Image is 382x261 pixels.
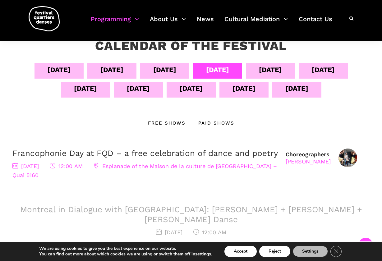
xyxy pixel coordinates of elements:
[127,83,150,94] div: [DATE]
[286,158,331,165] div: [PERSON_NAME]
[39,246,212,251] p: We are using cookies to give you the best experience on our website.
[91,14,139,32] a: Programming
[224,246,257,257] button: Accept
[12,163,39,169] span: [DATE]
[197,14,214,32] a: News
[312,64,335,75] div: [DATE]
[338,149,357,167] img: DSC_1211TaafeFanga2017
[285,83,308,94] div: [DATE]
[12,163,277,178] span: Esplanade of the Maison de la culture de [GEOGRAPHIC_DATA] – Quai 5160
[100,64,123,75] div: [DATE]
[232,83,255,94] div: [DATE]
[224,14,288,32] a: Cultural Mediation
[330,246,342,257] button: Close GDPR Cookie Banner
[299,14,332,32] a: Contact Us
[293,246,328,257] button: Settings
[74,83,97,94] div: [DATE]
[186,119,234,127] div: Paid shows
[48,64,71,75] div: [DATE]
[156,229,182,236] span: [DATE]
[259,64,282,75] div: [DATE]
[150,14,186,32] a: About Us
[206,64,229,75] div: [DATE]
[180,83,203,94] div: [DATE]
[12,149,278,158] a: Francophonie Day at FQD – a free celebration of dance and poetry
[286,151,331,165] div: Choreographers
[12,205,370,224] h3: Montreal in Dialogue with [GEOGRAPHIC_DATA]: [PERSON_NAME] + [PERSON_NAME] + [PERSON_NAME] Danse
[39,251,212,257] p: You can find out more about which cookies we are using or switch them off in .
[148,119,186,127] div: Free Shows
[153,64,176,75] div: [DATE]
[195,251,211,257] button: settings
[259,246,290,257] button: Reject
[50,163,83,169] span: 12:00 AM
[29,6,60,31] img: logo-fqd-med
[193,229,226,236] span: 12:00 AM
[95,38,287,54] h3: Calendar of the Festival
